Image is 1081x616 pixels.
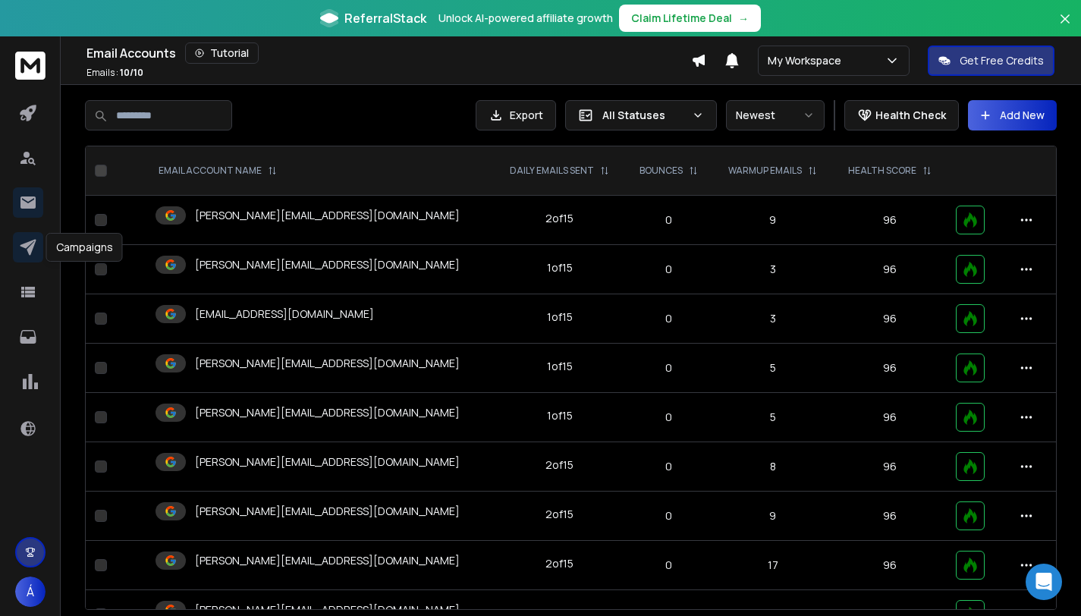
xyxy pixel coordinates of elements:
p: Health Check [875,108,946,123]
p: Emails : [86,67,143,79]
div: Campaigns [46,233,123,262]
div: 1 of 15 [547,310,573,325]
p: [PERSON_NAME][EMAIL_ADDRESS][DOMAIN_NAME] [195,356,460,371]
div: 2 of 15 [545,556,573,571]
button: Claim Lifetime Deal→ [619,5,761,32]
td: 5 [713,393,833,442]
button: Newest [726,100,825,130]
td: 96 [833,541,947,590]
td: 5 [713,344,833,393]
td: 3 [713,294,833,344]
td: 17 [713,541,833,590]
td: 96 [833,245,947,294]
button: Export [476,100,556,130]
td: 96 [833,442,947,492]
button: Á [15,577,46,607]
p: WARMUP EMAILS [728,165,802,177]
p: DAILY EMAILS SENT [510,165,594,177]
div: Open Intercom Messenger [1026,564,1062,600]
div: 2 of 15 [545,211,573,226]
p: [PERSON_NAME][EMAIL_ADDRESS][DOMAIN_NAME] [195,208,460,223]
p: [EMAIL_ADDRESS][DOMAIN_NAME] [195,306,374,322]
p: Get Free Credits [960,53,1044,68]
p: All Statuses [602,108,686,123]
td: 9 [713,492,833,541]
span: 10 / 10 [120,66,143,79]
button: Add New [968,100,1057,130]
td: 9 [713,196,833,245]
td: 96 [833,294,947,344]
p: [PERSON_NAME][EMAIL_ADDRESS][DOMAIN_NAME] [195,454,460,470]
td: 96 [833,196,947,245]
p: [PERSON_NAME][EMAIL_ADDRESS][DOMAIN_NAME] [195,257,460,272]
button: Close banner [1055,9,1075,46]
div: 1 of 15 [547,359,573,374]
div: 2 of 15 [545,457,573,473]
span: ReferralStack [344,9,426,27]
div: 1 of 15 [547,260,573,275]
p: 0 [634,410,703,425]
button: Get Free Credits [928,46,1054,76]
div: Email Accounts [86,42,691,64]
p: 0 [634,311,703,326]
td: 8 [713,442,833,492]
p: [PERSON_NAME][EMAIL_ADDRESS][DOMAIN_NAME] [195,504,460,519]
p: 0 [634,558,703,573]
p: HEALTH SCORE [848,165,916,177]
p: 0 [634,360,703,376]
p: 0 [634,262,703,277]
button: Health Check [844,100,959,130]
p: My Workspace [768,53,847,68]
p: 0 [634,212,703,228]
span: → [738,11,749,26]
button: Tutorial [185,42,259,64]
td: 96 [833,492,947,541]
p: [PERSON_NAME][EMAIL_ADDRESS][DOMAIN_NAME] [195,553,460,568]
td: 96 [833,344,947,393]
p: 0 [634,508,703,523]
div: EMAIL ACCOUNT NAME [159,165,277,177]
td: 96 [833,393,947,442]
p: 0 [634,459,703,474]
p: Unlock AI-powered affiliate growth [438,11,613,26]
p: [PERSON_NAME][EMAIL_ADDRESS][DOMAIN_NAME] [195,405,460,420]
td: 3 [713,245,833,294]
div: 1 of 15 [547,408,573,423]
p: BOUNCES [639,165,683,177]
div: 2 of 15 [545,507,573,522]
